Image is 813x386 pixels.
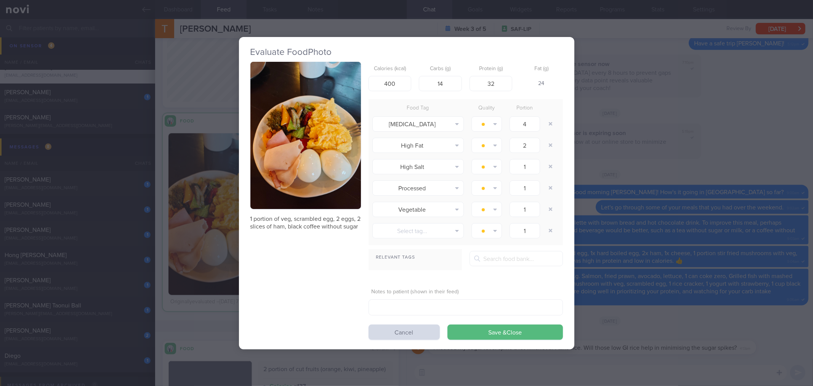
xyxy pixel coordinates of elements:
[447,325,563,340] button: Save &Close
[372,223,464,238] button: Select tag...
[510,159,540,174] input: 1.0
[510,138,540,153] input: 1.0
[520,76,563,92] div: 24
[470,76,513,91] input: 9
[372,180,464,196] button: Processed
[468,103,506,114] div: Quality
[372,159,464,174] button: High Salt
[510,202,540,217] input: 1.0
[369,325,440,340] button: Cancel
[372,116,464,132] button: [MEDICAL_DATA]
[369,76,412,91] input: 250
[470,251,563,266] input: Search food bank...
[510,223,540,238] input: 1.0
[422,66,459,72] label: Carbs (g)
[250,47,563,58] h2: Evaluate Food Photo
[372,66,409,72] label: Calories (kcal)
[419,76,462,91] input: 33
[473,66,510,72] label: Protein (g)
[250,62,361,209] img: 1 portion of veg, scrambled egg, 2 eggs, 2 slices of ham, black coffee without sugar
[506,103,544,114] div: Portion
[523,66,560,72] label: Fat (g)
[372,138,464,153] button: High Fat
[372,202,464,217] button: Vegetable
[372,289,560,296] label: Notes to patient (shown in their feed)
[510,116,540,132] input: 1.0
[369,253,462,262] div: Relevant Tags
[510,180,540,196] input: 1.0
[369,103,468,114] div: Food Tag
[250,215,361,230] p: 1 portion of veg, scrambled egg, 2 eggs, 2 slices of ham, black coffee without sugar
